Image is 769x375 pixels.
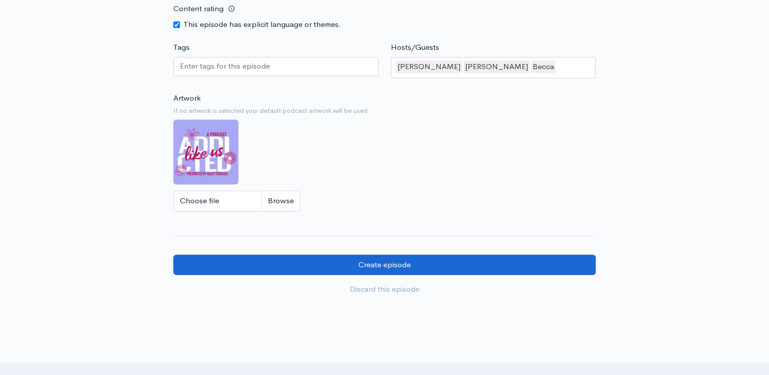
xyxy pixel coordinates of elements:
[173,106,596,116] small: If no artwork is selected your default podcast artwork will be used
[173,92,201,104] label: Artwork
[391,42,439,53] label: Hosts/Guests
[531,60,556,73] div: Becca
[173,42,190,53] label: Tags
[173,255,596,275] input: Create episode
[464,60,530,73] div: [PERSON_NAME]
[396,60,462,73] div: [PERSON_NAME]
[180,60,271,72] input: Enter tags for this episode
[183,19,341,30] label: This episode has explicit language or themes.
[173,279,596,300] a: Discard this episode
